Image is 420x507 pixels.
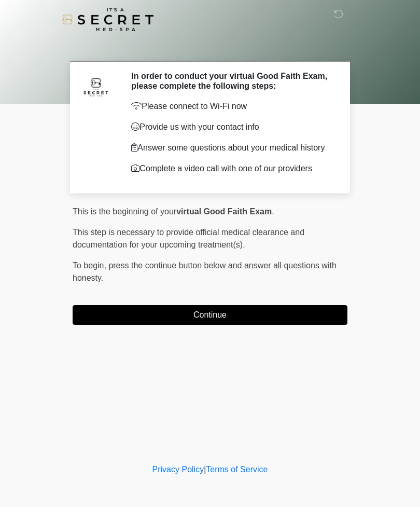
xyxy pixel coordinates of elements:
a: | [204,465,206,474]
span: To begin, [73,261,108,270]
span: This is the beginning of your [73,207,176,216]
img: Agent Avatar [80,71,111,102]
p: Complete a video call with one of our providers [131,162,332,175]
p: Answer some questions about your medical history [131,142,332,154]
button: Continue [73,305,347,325]
p: Please connect to Wi-Fi now [131,100,332,113]
span: press the continue button below and answer all questions with honesty. [73,261,337,282]
span: This step is necessary to provide official medical clearance and documentation for your upcoming ... [73,228,304,249]
img: It's A Secret Med Spa Logo [62,8,153,31]
p: Provide us with your contact info [131,121,332,133]
a: Terms of Service [206,465,268,474]
h2: In order to conduct your virtual Good Faith Exam, please complete the following steps: [131,71,332,91]
strong: virtual Good Faith Exam [176,207,272,216]
a: Privacy Policy [152,465,204,474]
span: . [272,207,274,216]
h1: ‎ ‎ [65,37,355,57]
